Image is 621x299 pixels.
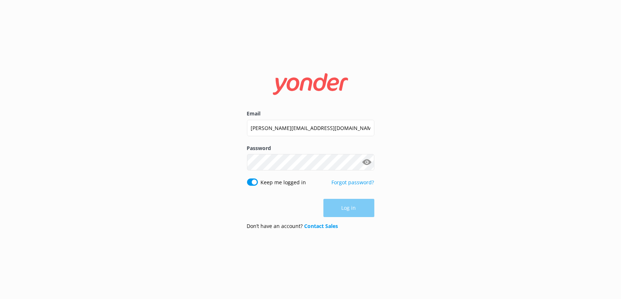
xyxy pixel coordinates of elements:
[261,178,306,186] label: Keep me logged in
[304,223,338,229] a: Contact Sales
[247,120,374,136] input: user@emailaddress.com
[247,222,338,230] p: Don’t have an account?
[360,155,374,170] button: Show password
[247,144,374,152] label: Password
[247,110,374,118] label: Email
[332,179,374,186] a: Forgot password?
